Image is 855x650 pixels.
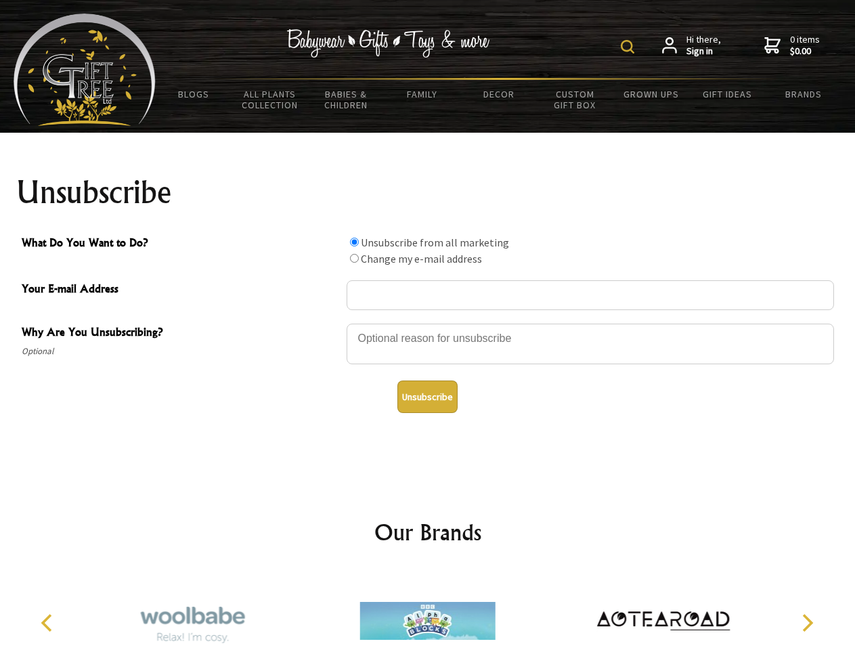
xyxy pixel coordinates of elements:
[232,80,309,119] a: All Plants Collection
[790,33,820,58] span: 0 items
[385,80,461,108] a: Family
[27,516,829,548] h2: Our Brands
[16,176,839,209] h1: Unsubscribe
[14,14,156,126] img: Babyware - Gifts - Toys and more...
[156,80,232,108] a: BLOGS
[460,80,537,108] a: Decor
[790,45,820,58] strong: $0.00
[686,34,721,58] span: Hi there,
[361,252,482,265] label: Change my e-mail address
[397,381,458,413] button: Unsubscribe
[308,80,385,119] a: Babies & Children
[361,236,509,249] label: Unsubscribe from all marketing
[537,80,613,119] a: Custom Gift Box
[22,234,340,254] span: What Do You Want to Do?
[613,80,689,108] a: Grown Ups
[766,80,842,108] a: Brands
[347,280,834,310] input: Your E-mail Address
[22,324,340,343] span: Why Are You Unsubscribing?
[350,254,359,263] input: What Do You Want to Do?
[764,34,820,58] a: 0 items$0.00
[350,238,359,246] input: What Do You Want to Do?
[22,280,340,300] span: Your E-mail Address
[662,34,721,58] a: Hi there,Sign in
[621,40,634,53] img: product search
[689,80,766,108] a: Gift Ideas
[686,45,721,58] strong: Sign in
[347,324,834,364] textarea: Why Are You Unsubscribing?
[287,29,490,58] img: Babywear - Gifts - Toys & more
[792,608,822,638] button: Next
[22,343,340,360] span: Optional
[34,608,64,638] button: Previous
